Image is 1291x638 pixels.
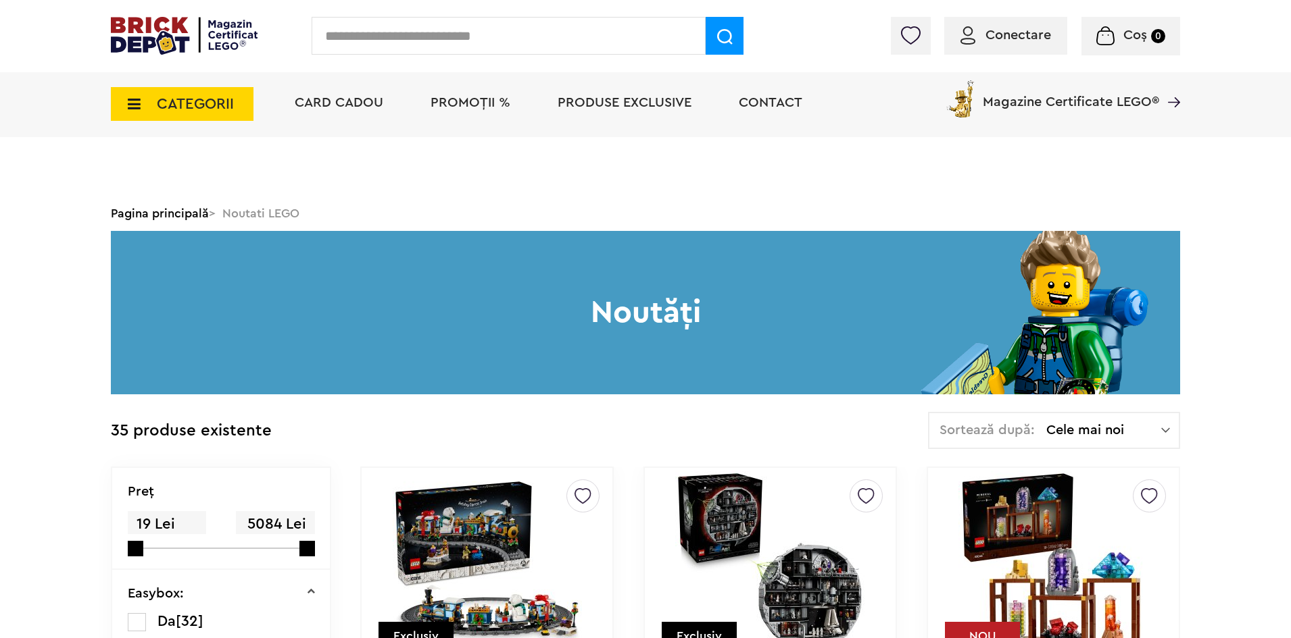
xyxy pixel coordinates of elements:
[111,231,1180,394] h1: Noutăți
[236,511,314,537] span: 5084 Lei
[960,28,1051,42] a: Conectare
[111,412,272,450] div: 35 produse existente
[940,423,1035,437] span: Sortează după:
[1151,29,1165,43] small: 0
[1046,423,1161,437] span: Cele mai noi
[128,587,184,600] p: Easybox:
[128,485,154,498] p: Preţ
[111,196,1180,231] div: > Noutati LEGO
[157,97,234,111] span: CATEGORII
[111,207,209,219] a: Pagina principală
[295,96,383,109] a: Card Cadou
[1123,28,1147,42] span: Coș
[1159,78,1180,91] a: Magazine Certificate LEGO®
[128,511,206,537] span: 19 Lei
[431,96,510,109] a: PROMOȚII %
[157,614,176,629] span: Da
[983,78,1159,109] span: Magazine Certificate LEGO®
[558,96,691,109] a: Produse exclusive
[739,96,802,109] a: Contact
[176,614,203,629] span: [32]
[985,28,1051,42] span: Conectare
